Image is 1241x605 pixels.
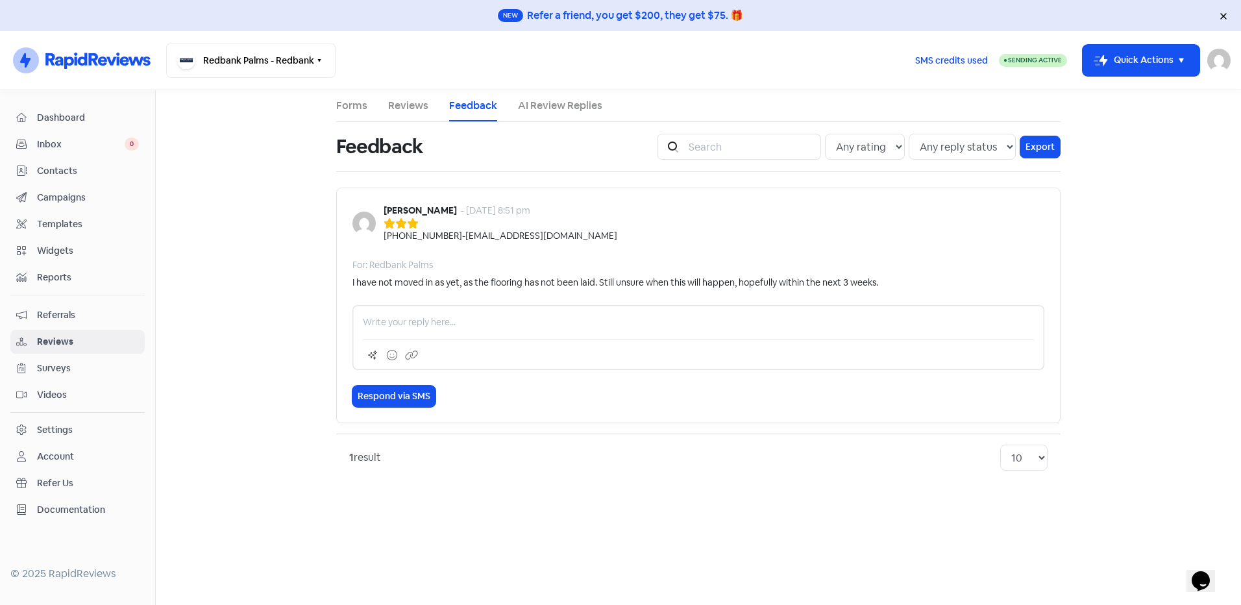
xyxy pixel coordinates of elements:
[10,418,145,442] a: Settings
[37,450,74,463] div: Account
[10,498,145,522] a: Documentation
[37,423,73,437] div: Settings
[37,217,139,231] span: Templates
[1207,49,1231,72] img: User
[37,388,139,402] span: Videos
[352,258,433,272] div: For: Redbank Palms
[518,98,602,114] a: AI Review Replies
[449,98,497,114] a: Feedback
[37,138,125,151] span: Inbox
[10,265,145,290] a: Reports
[465,229,617,243] div: [EMAIL_ADDRESS][DOMAIN_NAME]
[37,362,139,375] span: Surveys
[999,53,1067,68] a: Sending Active
[336,98,367,114] a: Forms
[336,126,423,167] h1: Feedback
[352,276,878,290] div: I have not moved in as yet, as the flooring has not been laid. Still unsure when this will happen...
[1186,553,1228,592] iframe: chat widget
[349,450,381,465] div: result
[10,383,145,407] a: Videos
[10,330,145,354] a: Reviews
[352,212,376,235] img: Image
[10,132,145,156] a: Inbox 0
[37,244,139,258] span: Widgets
[166,43,336,78] button: Redbank Palms - Redbank
[462,229,465,243] div: -
[10,445,145,469] a: Account
[498,9,523,22] span: New
[37,503,139,517] span: Documentation
[10,212,145,236] a: Templates
[1008,56,1062,64] span: Sending Active
[10,186,145,210] a: Campaigns
[384,204,457,216] b: [PERSON_NAME]
[10,303,145,327] a: Referrals
[125,138,139,151] span: 0
[37,164,139,178] span: Contacts
[1020,136,1061,158] a: Export
[10,471,145,495] a: Refer Us
[904,53,999,66] a: SMS credits used
[384,229,462,243] div: [PHONE_NUMBER]
[37,335,139,349] span: Reviews
[681,134,821,160] input: Search
[527,8,743,23] div: Refer a friend, you get $200, they get $75. 🎁
[349,451,354,464] strong: 1
[352,386,436,407] button: Respond via SMS
[10,159,145,183] a: Contacts
[10,106,145,130] a: Dashboard
[37,476,139,490] span: Refer Us
[37,191,139,204] span: Campaigns
[10,356,145,380] a: Surveys
[10,566,145,582] div: © 2025 RapidReviews
[461,204,530,217] div: - [DATE] 8:51 pm
[37,271,139,284] span: Reports
[37,308,139,322] span: Referrals
[1083,45,1199,76] button: Quick Actions
[37,111,139,125] span: Dashboard
[915,54,988,68] span: SMS credits used
[388,98,428,114] a: Reviews
[10,239,145,263] a: Widgets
